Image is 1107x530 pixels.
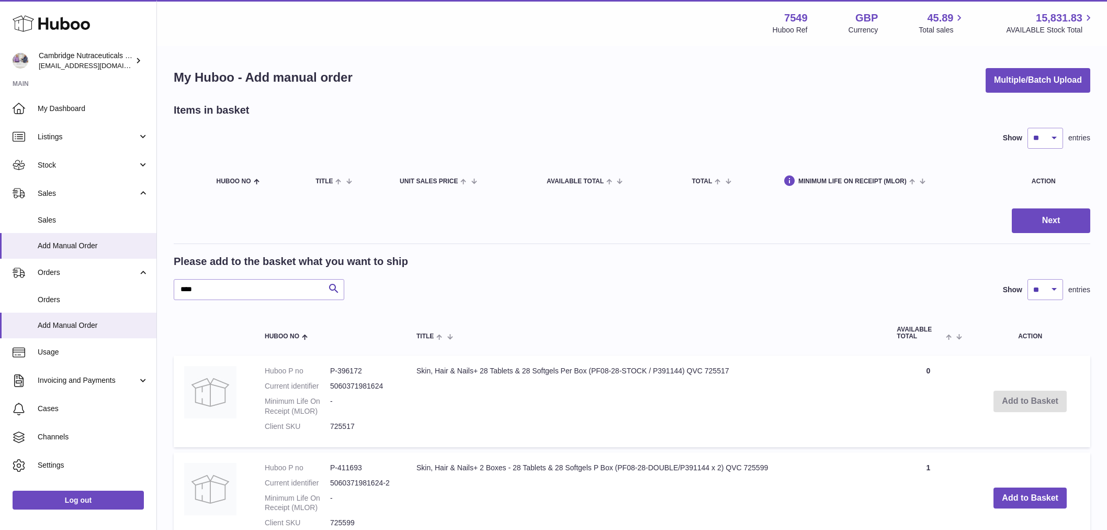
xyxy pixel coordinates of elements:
span: [EMAIL_ADDRESS][DOMAIN_NAME] [39,61,154,70]
button: Multiple/Batch Upload [986,68,1090,93]
dt: Minimum Life On Receipt (MLOR) [265,493,330,513]
span: Settings [38,460,149,470]
dt: Huboo P no [265,463,330,473]
dd: 725599 [330,518,396,528]
span: Listings [38,132,138,142]
dd: P-411693 [330,463,396,473]
label: Show [1003,133,1022,143]
span: Total [692,178,712,185]
span: 15,831.83 [1036,11,1082,25]
dd: - [330,493,396,513]
img: qvc@camnutra.com [13,53,28,69]
dd: 725517 [330,422,396,432]
dt: Client SKU [265,518,330,528]
span: My Dashboard [38,104,149,114]
dt: Current identifier [265,478,330,488]
span: entries [1068,133,1090,143]
span: Unit Sales Price [400,178,458,185]
span: AVAILABLE Stock Total [1006,25,1094,35]
span: Usage [38,347,149,357]
span: Add Manual Order [38,321,149,330]
span: Huboo no [265,333,299,340]
dd: 5060371981624-2 [330,478,396,488]
dd: P-396172 [330,366,396,376]
span: Minimum Life On Receipt (MLOR) [798,178,907,185]
th: Action [970,316,1090,350]
div: Huboo Ref [773,25,808,35]
span: 45.89 [927,11,953,25]
a: Log out [13,491,144,510]
span: Cases [38,404,149,414]
dt: Client SKU [265,422,330,432]
span: entries [1068,285,1090,295]
span: Sales [38,215,149,225]
h2: Items in basket [174,103,250,117]
span: Title [416,333,434,340]
span: Add Manual Order [38,241,149,251]
span: Title [315,178,333,185]
span: Huboo no [217,178,251,185]
dt: Minimum Life On Receipt (MLOR) [265,396,330,416]
dt: Huboo P no [265,366,330,376]
strong: 7549 [784,11,808,25]
label: Show [1003,285,1022,295]
h2: Please add to the basket what you want to ship [174,255,408,269]
dd: 5060371981624 [330,381,396,391]
a: 45.89 Total sales [919,11,965,35]
div: Action [1032,178,1080,185]
h1: My Huboo - Add manual order [174,69,353,86]
button: Next [1012,208,1090,233]
span: Channels [38,432,149,442]
strong: GBP [855,11,878,25]
img: Skin, Hair & Nails+ 2 Boxes - 28 Tablets & 28 Softgels P Box (PF08-28-DOUBLE/P391144 x 2) QVC 725599 [184,463,236,515]
a: 15,831.83 AVAILABLE Stock Total [1006,11,1094,35]
span: Invoicing and Payments [38,376,138,385]
div: Currency [849,25,878,35]
span: AVAILABLE Total [897,326,943,340]
dd: - [330,396,396,416]
dt: Current identifier [265,381,330,391]
img: Skin, Hair & Nails+ 28 Tablets & 28 Softgels Per Box (PF08-28-STOCK / P391144) QVC 725517 [184,366,236,418]
td: Skin, Hair & Nails+ 28 Tablets & 28 Softgels Per Box (PF08-28-STOCK / P391144) QVC 725517 [406,356,886,447]
span: Sales [38,189,138,198]
span: Orders [38,295,149,305]
span: Total sales [919,25,965,35]
span: Orders [38,268,138,278]
span: Stock [38,160,138,170]
button: Add to Basket [993,488,1067,509]
span: AVAILABLE Total [547,178,604,185]
td: 0 [886,356,970,447]
div: Cambridge Nutraceuticals Ltd [39,51,133,71]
